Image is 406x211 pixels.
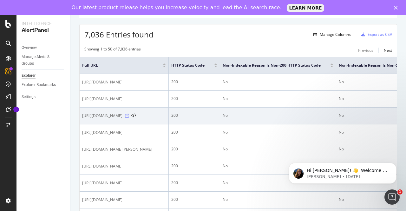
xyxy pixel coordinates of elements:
div: Explorer [22,72,36,79]
span: [URL][DOMAIN_NAME] [82,180,122,186]
div: No [223,129,333,135]
span: 7,036 Entries found [84,29,154,40]
button: Previous [358,46,373,54]
div: No [223,163,333,169]
div: Our latest product release helps you increase velocity and lead the AI search race. [72,4,282,11]
div: Manage Alerts & Groups [22,54,60,67]
a: Settings [22,94,66,100]
div: 200 [171,180,217,186]
a: Visit Online Page [125,114,129,118]
span: 1 [397,189,403,195]
div: Showing 1 to 50 of 7,036 entries [84,46,141,54]
div: Tooltip anchor [13,107,19,112]
div: AlertPanel [22,27,65,34]
div: Settings [22,94,36,100]
span: [URL][DOMAIN_NAME] [82,197,122,203]
span: HTTP Status Code [171,63,205,68]
div: Close [394,6,400,10]
button: Next [384,46,392,54]
button: View HTML Source [131,114,136,118]
span: [URL][DOMAIN_NAME] [82,96,122,102]
a: Explorer Bookmarks [22,82,66,88]
div: 200 [171,79,217,85]
iframe: Intercom live chat [384,189,400,205]
div: No [223,146,333,152]
a: Manage Alerts & Groups [22,54,66,67]
div: Explorer Bookmarks [22,82,56,88]
span: [URL][DOMAIN_NAME] [82,79,122,85]
div: 200 [171,163,217,169]
button: Manage Columns [311,31,351,38]
div: Next [384,48,392,53]
div: No [223,79,333,85]
span: [URL][DOMAIN_NAME] [82,163,122,169]
div: No [223,113,333,118]
iframe: Intercom notifications message [279,149,406,194]
div: No [223,180,333,186]
div: 200 [171,113,217,118]
span: [URL][DOMAIN_NAME] [82,129,122,136]
a: LEARN MORE [287,4,324,12]
div: Intelligence [22,20,65,27]
div: 200 [171,197,217,202]
div: 200 [171,96,217,102]
a: Explorer [22,72,66,79]
div: Overview [22,44,37,51]
div: 200 [171,146,217,152]
span: Full URL [82,63,153,68]
div: Export as CSV [368,32,392,37]
span: [URL][DOMAIN_NAME][PERSON_NAME] [82,146,152,153]
div: Manage Columns [320,32,351,37]
span: [URL][DOMAIN_NAME] [82,113,122,119]
div: 200 [171,129,217,135]
div: Previous [358,48,373,53]
button: Export as CSV [359,30,392,40]
div: No [223,197,333,202]
a: Overview [22,44,66,51]
div: No [223,96,333,102]
span: Non-Indexable Reason is Non-200 HTTP Status Code [223,63,321,68]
